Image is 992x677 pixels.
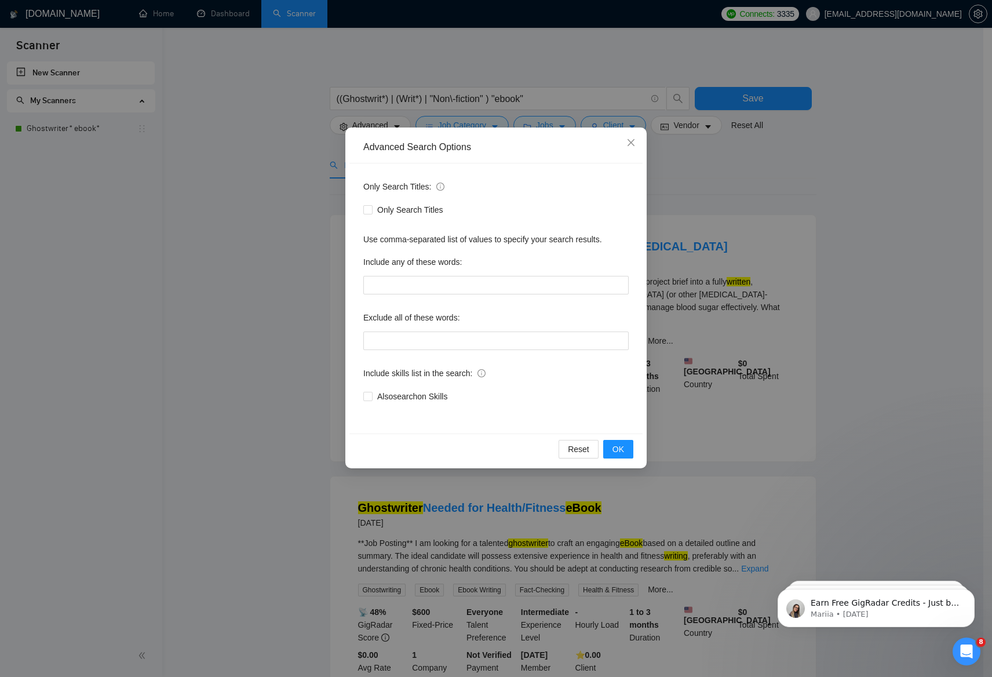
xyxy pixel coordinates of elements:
[373,390,452,403] span: Also search on Skills
[477,369,486,377] span: info-circle
[363,233,629,246] div: Use comma-separated list of values to specify your search results.
[760,565,992,646] iframe: Intercom notifications message
[976,638,986,647] span: 8
[363,180,444,193] span: Only Search Titles:
[436,183,444,191] span: info-circle
[612,443,624,456] span: OK
[363,367,486,380] span: Include skills list in the search:
[953,638,980,665] iframe: Intercom live chat
[363,253,462,271] label: Include any of these words:
[615,128,647,159] button: Close
[603,440,633,458] button: OK
[568,443,589,456] span: Reset
[559,440,599,458] button: Reset
[363,308,460,327] label: Exclude all of these words:
[626,138,636,147] span: close
[373,203,448,216] span: Only Search Titles
[363,141,629,154] div: Advanced Search Options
